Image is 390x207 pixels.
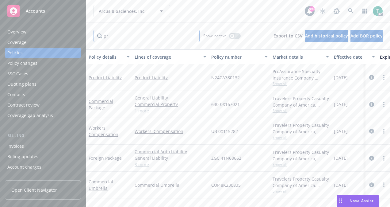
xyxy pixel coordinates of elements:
[334,128,348,135] span: [DATE]
[7,152,38,162] div: Billing updates
[5,58,81,68] a: Policy changes
[89,54,123,60] div: Policy details
[89,75,122,80] a: Product Liability
[89,155,122,161] a: Foreign Package
[334,74,348,81] span: [DATE]
[273,176,329,189] div: Travelers Property Casualty Company of America, Travelers Insurance
[273,189,329,194] span: Show all
[373,6,383,16] img: photo
[331,5,343,17] a: Report a Bug
[7,162,41,172] div: Account charges
[273,162,329,167] span: Show all
[5,100,81,110] a: Contract review
[7,111,53,120] div: Coverage gap analysis
[7,69,28,79] div: SSC Cases
[11,187,57,193] span: Open Client Navigator
[135,148,206,155] a: Commercial Auto Liability
[7,100,40,110] div: Contract review
[135,128,206,135] a: Workers' Compensation
[305,33,348,39] span: Add historical policy
[331,49,377,64] button: Effective date
[334,101,348,107] span: [DATE]
[350,198,374,203] span: Nova Assist
[211,101,240,107] span: 630-0X167021
[135,95,206,101] a: General Liability
[135,54,200,60] div: Lines of coverage
[7,79,36,89] div: Quoting plans
[273,122,329,135] div: Travelers Property Casualty Company of America, Travelers Insurance
[5,2,81,20] a: Accounts
[5,173,81,182] a: Installment plans
[5,111,81,120] a: Coverage gap analysis
[270,49,331,64] button: Market details
[273,135,329,140] span: Show all
[359,5,371,17] a: Switch app
[380,181,388,189] a: more
[309,6,315,12] div: 99+
[94,5,170,17] button: Arcus Biosciences, Inc.
[7,37,26,47] div: Coverage
[273,149,329,162] div: Travelers Property Casualty Company of America, Travelers Insurance
[368,154,375,162] a: circleInformation
[86,49,132,64] button: Policy details
[135,107,206,114] a: 1 more
[345,5,357,17] a: Search
[380,154,388,162] a: more
[5,69,81,79] a: SSC Cases
[7,141,24,151] div: Invoices
[211,155,241,161] span: ZGC 41N68662
[305,30,348,42] button: Add historical policy
[135,161,206,168] a: 3 more
[368,181,375,189] a: circleInformation
[132,49,209,64] button: Lines of coverage
[5,48,81,58] a: Policies
[273,54,322,60] div: Market details
[7,173,43,182] div: Installment plans
[273,33,303,39] span: Export to CSV
[368,127,375,135] a: circleInformation
[380,74,388,81] a: more
[203,33,227,38] span: Show inactive
[273,81,329,86] span: Show all
[334,155,348,161] span: [DATE]
[5,90,81,100] a: Contacts
[7,27,26,37] div: Overview
[380,101,388,108] a: more
[211,128,238,135] span: UB 0X115282
[99,8,152,14] span: Arcus Biosciences, Inc.
[135,182,206,188] a: Commercial Umbrella
[5,37,81,47] a: Coverage
[135,101,206,107] a: Commercial Property
[5,79,81,89] a: Quoting plans
[334,54,368,60] div: Effective date
[135,74,206,81] a: Product Liability
[26,9,45,14] span: Accounts
[273,108,329,113] span: Show all
[7,90,25,100] div: Contacts
[380,127,388,135] a: more
[135,155,206,161] a: General Liability
[5,27,81,37] a: Overview
[5,152,81,162] a: Billing updates
[273,95,329,108] div: Travelers Property Casualty Company of America, Travelers Insurance
[209,49,270,64] button: Policy number
[89,98,113,111] a: Commercial Package
[273,30,303,42] button: Export to CSV
[7,48,23,58] div: Policies
[5,162,81,172] a: Account charges
[368,74,375,81] a: circleInformation
[334,182,348,188] span: [DATE]
[211,54,261,60] div: Policy number
[337,195,379,207] button: Nova Assist
[7,58,37,68] div: Policy changes
[337,195,345,207] div: Drag to move
[316,5,329,17] a: Stop snowing
[89,125,118,137] a: Workers' Compensation
[350,30,383,42] button: Add BOR policy
[368,101,375,108] a: circleInformation
[5,141,81,151] a: Invoices
[273,68,329,81] div: ProAssurance Specialty Insurance Company, Medmarc
[211,74,240,81] span: N24CA380132
[5,133,81,139] div: Billing
[94,30,200,42] input: Filter by keyword...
